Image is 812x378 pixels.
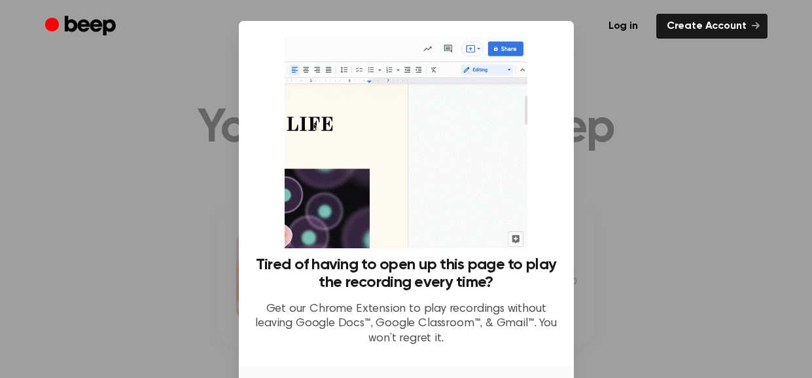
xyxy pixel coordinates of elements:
a: Beep [45,14,119,39]
h3: Tired of having to open up this page to play the recording every time? [255,256,558,292]
a: Create Account [656,14,768,39]
a: Log in [598,14,648,39]
img: Beep extension in action [285,37,527,248]
p: Get our Chrome Extension to play recordings without leaving Google Docs™, Google Classroom™, & Gm... [255,302,558,347]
